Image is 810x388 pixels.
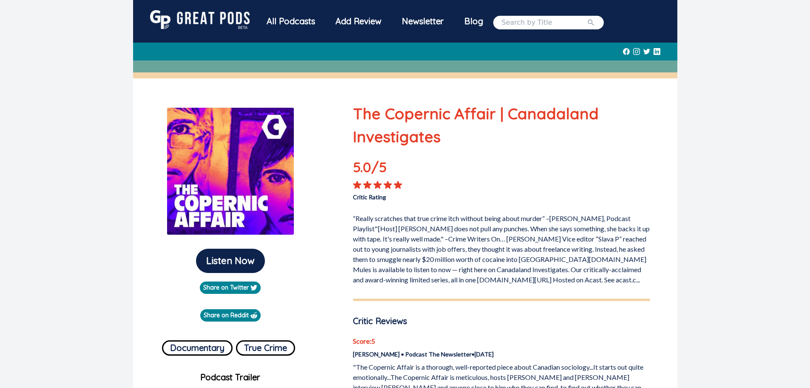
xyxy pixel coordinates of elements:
p: [PERSON_NAME] • Podcast The Newsletter • [DATE] [353,350,650,359]
img: The Copernic Affair | Canadaland Investigates [167,107,294,235]
button: True Crime [236,340,295,356]
p: Critic Rating [353,189,501,201]
a: All Podcasts [256,10,325,34]
a: Documentary [162,337,233,356]
a: Newsletter [392,10,454,34]
button: Documentary [162,340,233,356]
p: “Really scratches that true crime itch without being about murder” –[PERSON_NAME], Podcast Playli... [353,210,650,285]
div: All Podcasts [256,10,325,32]
div: Newsletter [392,10,454,32]
img: GreatPods [150,10,250,29]
button: Listen Now [196,249,265,273]
p: Critic Reviews [353,315,650,328]
p: 5.0 /5 [353,157,412,181]
a: Blog [454,10,493,32]
p: The Copernic Affair | Canadaland Investigates [353,102,650,148]
a: True Crime [236,337,295,356]
a: Share on Reddit [200,309,261,322]
input: Search by Title [502,17,587,28]
a: Share on Twitter [200,282,261,294]
a: Add Review [325,10,392,32]
p: Podcast Trailer [140,371,321,384]
p: Score: 5 [353,336,650,346]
